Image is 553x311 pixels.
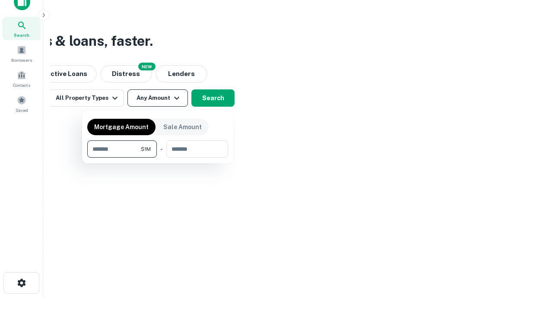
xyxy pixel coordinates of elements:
div: - [160,140,163,158]
p: Mortgage Amount [94,122,149,132]
span: $1M [141,145,151,153]
iframe: Chat Widget [510,242,553,283]
p: Sale Amount [163,122,202,132]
